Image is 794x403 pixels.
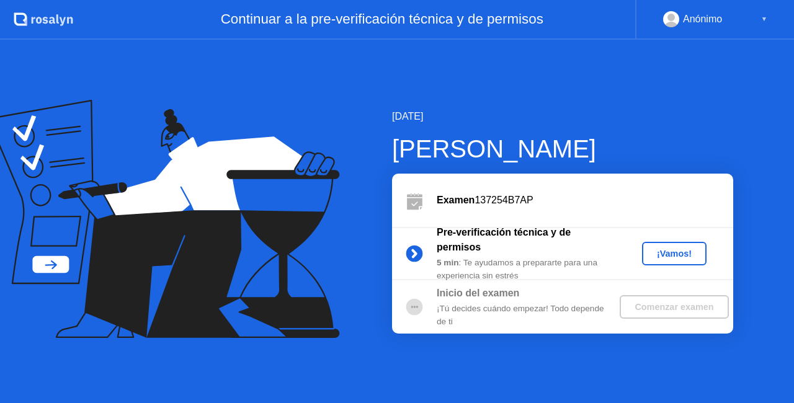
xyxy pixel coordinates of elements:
div: [DATE] [392,109,733,124]
div: ¡Tú decides cuándo empezar! Todo depende de ti [437,303,615,328]
button: ¡Vamos! [642,242,707,265]
b: Inicio del examen [437,288,519,298]
button: Comenzar examen [620,295,728,319]
div: [PERSON_NAME] [392,130,733,167]
b: Examen [437,195,475,205]
div: 137254B7AP [437,193,733,208]
div: : Te ayudamos a prepararte para una experiencia sin estrés [437,257,615,282]
b: Pre-verificación técnica y de permisos [437,227,571,252]
div: Anónimo [683,11,722,27]
b: 5 min [437,258,459,267]
div: ¡Vamos! [647,249,702,259]
div: Comenzar examen [625,302,723,312]
div: ▼ [761,11,767,27]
